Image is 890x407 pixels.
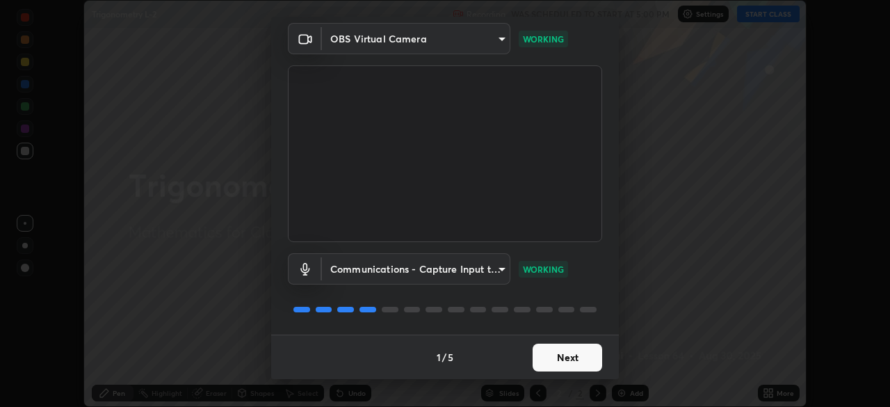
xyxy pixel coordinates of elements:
h4: / [442,350,446,365]
div: OBS Virtual Camera [322,23,510,54]
h4: 1 [437,350,441,365]
button: Next [533,344,602,372]
p: WORKING [523,33,564,45]
p: WORKING [523,263,564,276]
h4: 5 [448,350,453,365]
div: OBS Virtual Camera [322,253,510,285]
